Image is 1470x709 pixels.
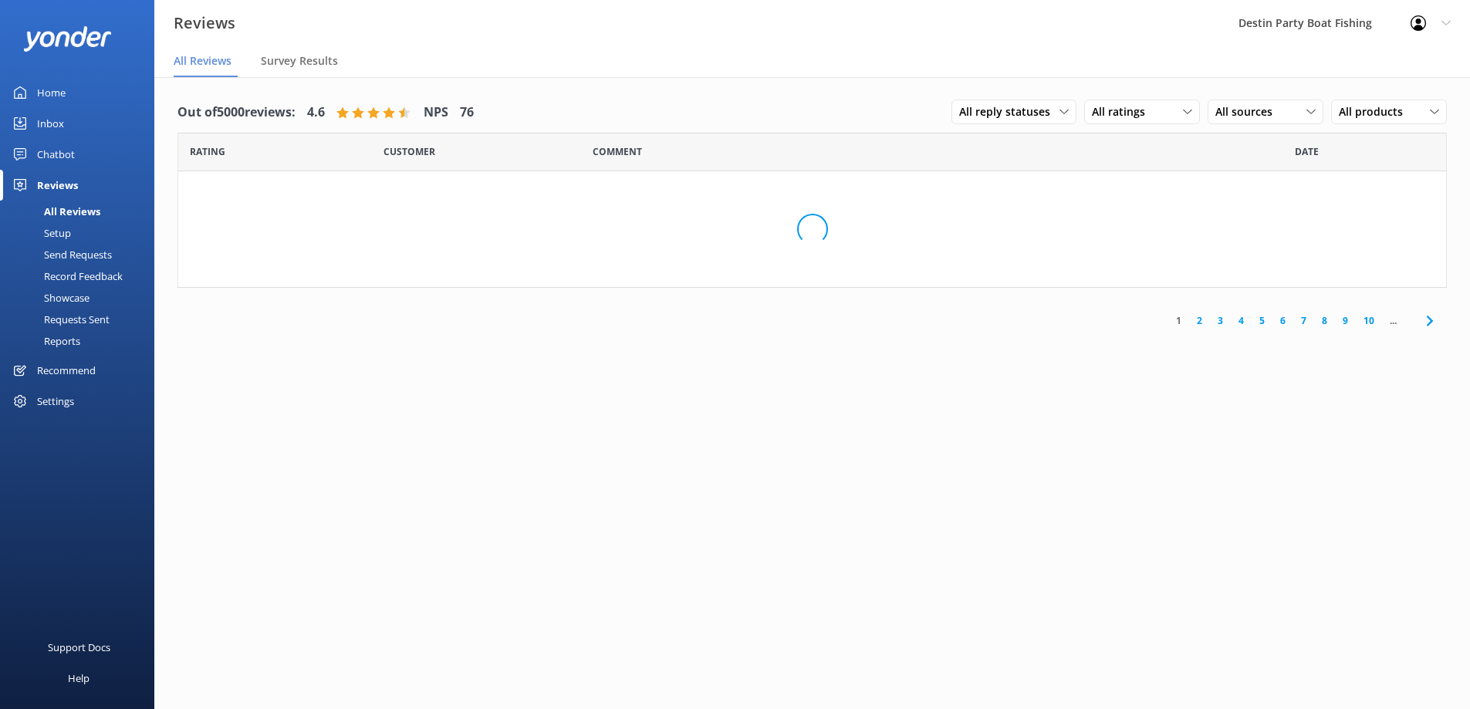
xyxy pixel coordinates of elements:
h4: NPS [424,103,448,123]
div: Reviews [37,170,78,201]
div: All Reviews [9,201,100,222]
div: Chatbot [37,139,75,170]
a: Showcase [9,287,154,309]
span: Date [1295,144,1319,159]
span: Survey Results [261,53,338,69]
span: All products [1339,103,1412,120]
div: Send Requests [9,244,112,265]
a: Send Requests [9,244,154,265]
div: Recommend [37,355,96,386]
div: Settings [37,386,74,417]
span: All reply statuses [959,103,1059,120]
span: All ratings [1092,103,1154,120]
a: Requests Sent [9,309,154,330]
a: 10 [1356,313,1382,328]
div: Record Feedback [9,265,123,287]
h4: 4.6 [307,103,325,123]
a: 6 [1272,313,1293,328]
h4: 76 [460,103,474,123]
span: All Reviews [174,53,231,69]
div: Home [37,77,66,108]
div: Showcase [9,287,90,309]
a: Setup [9,222,154,244]
span: Question [593,144,642,159]
a: 1 [1168,313,1189,328]
a: Record Feedback [9,265,154,287]
a: 5 [1252,313,1272,328]
div: Reports [9,330,80,352]
span: Date [190,144,225,159]
h4: Out of 5000 reviews: [177,103,296,123]
a: Reports [9,330,154,352]
span: All sources [1215,103,1282,120]
a: 8 [1314,313,1335,328]
div: Setup [9,222,71,244]
img: yonder-white-logo.png [23,26,112,52]
h3: Reviews [174,11,235,35]
span: ... [1382,313,1404,328]
a: All Reviews [9,201,154,222]
span: Date [384,144,435,159]
div: Inbox [37,108,64,139]
a: 2 [1189,313,1210,328]
div: Support Docs [48,632,110,663]
div: Help [68,663,90,694]
a: 9 [1335,313,1356,328]
div: Requests Sent [9,309,110,330]
a: 3 [1210,313,1231,328]
a: 7 [1293,313,1314,328]
a: 4 [1231,313,1252,328]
